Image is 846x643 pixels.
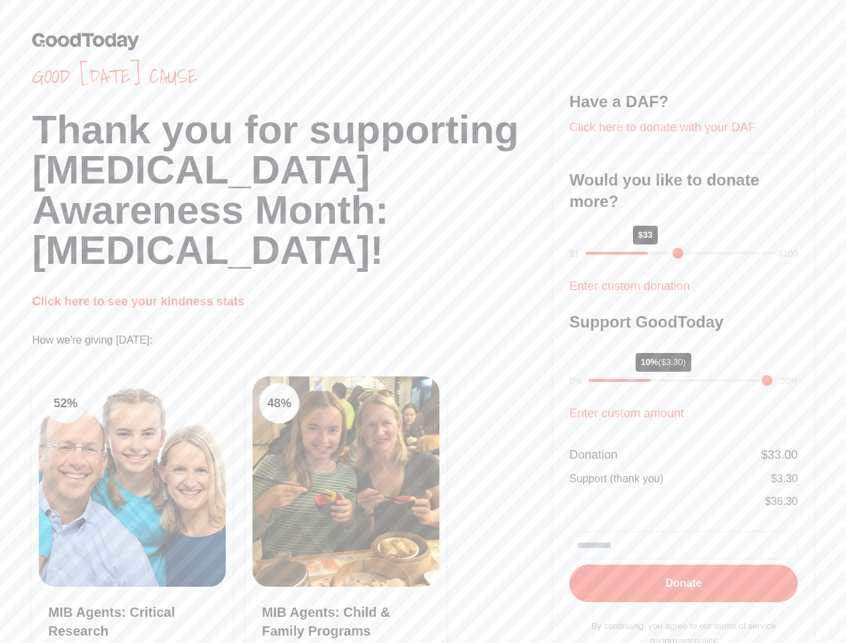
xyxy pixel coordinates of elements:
div: $100 [778,247,798,261]
div: $1 [569,247,579,261]
img: Clean Cooking Alliance [253,376,439,587]
h3: Have a DAF? [569,91,798,113]
span: 33.00 [768,448,798,461]
h3: Support GoodToday [569,311,798,333]
div: 52 % [46,383,86,423]
span: 3.30 [777,473,798,484]
div: 10% [636,353,691,372]
button: Donate [569,565,798,602]
div: $33 [633,226,658,244]
div: Donation [569,445,618,464]
h3: Would you like to donate more? [569,169,798,212]
span: 36.30 [771,496,798,507]
p: How we're giving [DATE]: [32,332,553,348]
a: Enter custom amount [569,407,684,420]
span: ($3.30) [658,357,686,367]
div: Support (thank you) [569,471,664,487]
h3: MIB Agents: Child & Family Programs [262,603,430,640]
div: 0% [569,374,582,388]
img: GoodToday [32,32,139,50]
h1: Thank you for supporting [MEDICAL_DATA] Awareness Month: [MEDICAL_DATA]! [32,110,553,271]
div: 30% [780,374,798,388]
span: Good [DATE] cause [32,64,553,88]
div: $ [765,494,798,510]
div: $ [761,445,798,464]
a: Click here to see your kindness stats [32,295,244,308]
div: $ [771,471,798,487]
img: Clean Air Task Force [39,376,226,587]
a: Enter custom donation [569,279,690,293]
div: 48 % [259,383,299,423]
h3: MIB Agents: Critical Research [48,603,216,640]
a: Click here to donate with your DAF [569,121,756,134]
